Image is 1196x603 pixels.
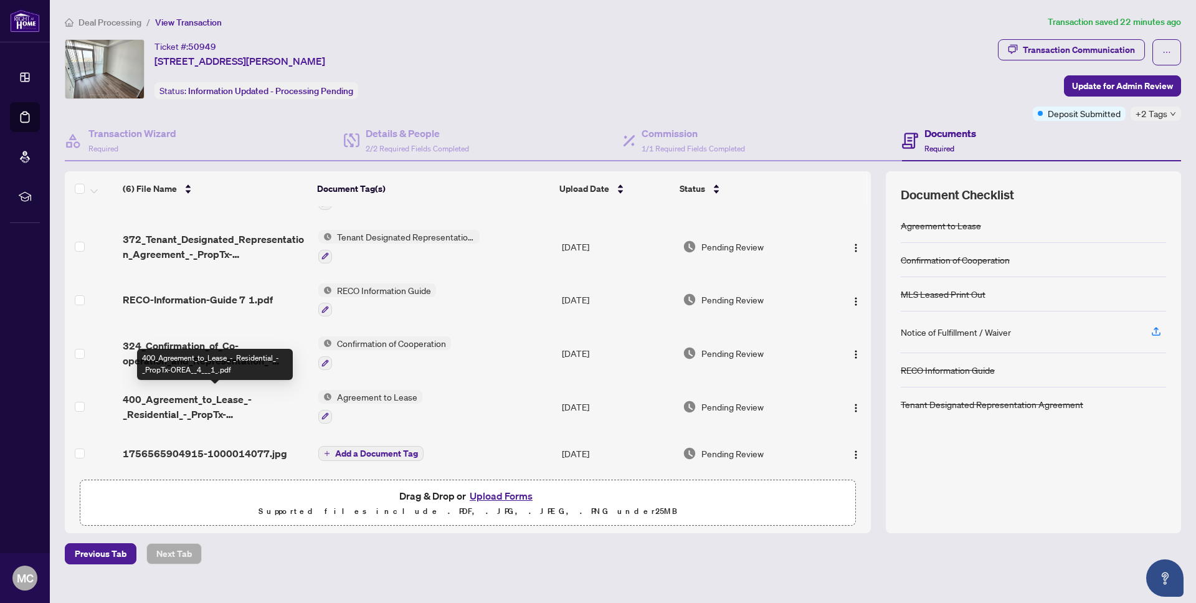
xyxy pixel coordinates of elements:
[154,54,325,69] span: [STREET_ADDRESS][PERSON_NAME]
[901,287,985,301] div: MLS Leased Print Out
[318,445,424,462] button: Add a Document Tag
[154,82,358,99] div: Status:
[324,450,330,457] span: plus
[554,171,675,206] th: Upload Date
[335,449,418,458] span: Add a Document Tag
[901,219,981,232] div: Agreement to Lease
[701,447,764,460] span: Pending Review
[851,349,861,359] img: Logo
[65,40,144,98] img: IMG-N12357604_1.jpg
[559,182,609,196] span: Upload Date
[318,336,451,370] button: Status IconConfirmation of Cooperation
[118,171,312,206] th: (6) File Name
[1064,75,1181,97] button: Update for Admin Review
[901,363,995,377] div: RECO Information Guide
[924,144,954,153] span: Required
[146,543,202,564] button: Next Tab
[1162,48,1171,57] span: ellipsis
[683,447,696,460] img: Document Status
[846,444,866,463] button: Logo
[399,488,536,504] span: Drag & Drop or
[675,171,825,206] th: Status
[557,434,678,473] td: [DATE]
[846,290,866,310] button: Logo
[851,243,861,253] img: Logo
[846,237,866,257] button: Logo
[154,39,216,54] div: Ticket #:
[642,126,745,141] h4: Commission
[318,390,332,404] img: Status Icon
[701,346,764,360] span: Pending Review
[1023,40,1135,60] div: Transaction Communication
[88,144,118,153] span: Required
[680,182,705,196] span: Status
[80,480,855,526] span: Drag & Drop orUpload FormsSupported files include .PDF, .JPG, .JPEG, .PNG under25MB
[137,349,293,380] div: 400_Agreement_to_Lease_-_Residential_-_PropTx-OREA__4___1_.pdf
[188,41,216,52] span: 50949
[998,39,1145,60] button: Transaction Communication
[924,126,976,141] h4: Documents
[332,390,422,404] span: Agreement to Lease
[75,544,126,564] span: Previous Tab
[318,230,480,264] button: Status IconTenant Designated Representation Agreement
[846,343,866,363] button: Logo
[683,346,696,360] img: Document Status
[642,144,745,153] span: 1/1 Required Fields Completed
[366,126,469,141] h4: Details & People
[557,273,678,327] td: [DATE]
[683,293,696,306] img: Document Status
[318,230,332,244] img: Status Icon
[332,283,436,297] span: RECO Information Guide
[1146,559,1184,597] button: Open asap
[901,253,1010,267] div: Confirmation of Cooperation
[1048,107,1121,120] span: Deposit Submitted
[1170,111,1176,117] span: down
[123,446,287,461] span: 1756565904915-1000014077.jpg
[683,400,696,414] img: Document Status
[65,543,136,564] button: Previous Tab
[901,186,1014,204] span: Document Checklist
[701,293,764,306] span: Pending Review
[466,488,536,504] button: Upload Forms
[123,232,308,262] span: 372_Tenant_Designated_Representation_Agreement_-_PropTx-[PERSON_NAME] 3 2.pdf
[901,397,1083,411] div: Tenant Designated Representation Agreement
[1072,76,1173,96] span: Update for Admin Review
[851,403,861,413] img: Logo
[65,18,74,27] span: home
[88,504,848,519] p: Supported files include .PDF, .JPG, .JPEG, .PNG under 25 MB
[312,171,555,206] th: Document Tag(s)
[332,230,480,244] span: Tenant Designated Representation Agreement
[1136,107,1167,121] span: +2 Tags
[318,283,332,297] img: Status Icon
[701,400,764,414] span: Pending Review
[318,283,436,317] button: Status IconRECO Information Guide
[123,392,308,422] span: 400_Agreement_to_Lease_-_Residential_-_PropTx-OREA__4___1_.pdf
[366,144,469,153] span: 2/2 Required Fields Completed
[332,336,451,350] span: Confirmation of Cooperation
[123,292,273,307] span: RECO-Information-Guide 7 1.pdf
[851,450,861,460] img: Logo
[10,9,40,32] img: logo
[146,15,150,29] li: /
[318,336,332,350] img: Status Icon
[557,380,678,434] td: [DATE]
[88,126,176,141] h4: Transaction Wizard
[155,17,222,28] span: View Transaction
[123,338,308,368] span: 324_Confirmation_of_Co-operation_and_Representation_-_Tenant_Landlord_-_PropTx-OREA__6___1_.pdf
[901,325,1011,339] div: Notice of Fulfillment / Waiver
[557,220,678,273] td: [DATE]
[701,240,764,254] span: Pending Review
[557,326,678,380] td: [DATE]
[846,397,866,417] button: Logo
[78,17,141,28] span: Deal Processing
[123,182,177,196] span: (6) File Name
[1048,15,1181,29] article: Transaction saved 22 minutes ago
[318,390,422,424] button: Status IconAgreement to Lease
[318,446,424,461] button: Add a Document Tag
[851,297,861,306] img: Logo
[188,85,353,97] span: Information Updated - Processing Pending
[683,240,696,254] img: Document Status
[17,569,34,587] span: MC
